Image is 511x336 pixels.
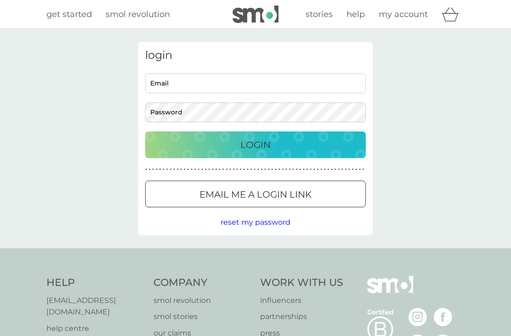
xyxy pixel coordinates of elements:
[346,9,365,19] span: help
[233,167,235,172] p: ●
[153,311,251,323] a: smol stories
[264,167,266,172] p: ●
[313,167,315,172] p: ●
[46,276,144,290] h4: Help
[335,167,336,172] p: ●
[320,167,322,172] p: ●
[278,167,280,172] p: ●
[257,167,259,172] p: ●
[166,167,168,172] p: ●
[289,167,291,172] p: ●
[184,167,186,172] p: ●
[356,167,358,172] p: ●
[46,295,144,318] a: [EMAIL_ADDRESS][DOMAIN_NAME]
[247,167,249,172] p: ●
[338,167,340,172] p: ●
[306,9,333,19] span: stories
[219,167,221,172] p: ●
[187,167,189,172] p: ●
[145,167,147,172] p: ●
[145,181,366,207] button: Email me a login link
[303,167,305,172] p: ●
[328,167,329,172] p: ●
[208,167,210,172] p: ●
[282,167,284,172] p: ●
[145,131,366,158] button: Login
[201,167,203,172] p: ●
[254,167,255,172] p: ●
[191,167,193,172] p: ●
[212,167,214,172] p: ●
[260,311,343,323] a: partnerships
[261,167,263,172] p: ●
[363,167,364,172] p: ●
[268,167,270,172] p: ●
[199,187,312,202] p: Email me a login link
[272,167,273,172] p: ●
[367,276,413,307] img: smol
[292,167,294,172] p: ●
[306,8,333,21] a: stories
[156,167,158,172] p: ●
[180,167,182,172] p: ●
[260,295,343,307] a: influencers
[173,167,175,172] p: ●
[240,167,242,172] p: ●
[379,8,428,21] a: my account
[233,6,278,23] img: smol
[221,216,290,228] button: reset my password
[442,5,465,23] div: basket
[194,167,196,172] p: ●
[170,167,171,172] p: ●
[46,9,92,19] span: get started
[275,167,277,172] p: ●
[345,167,347,172] p: ●
[352,167,354,172] p: ●
[106,9,170,19] span: smol revolution
[434,308,452,326] img: visit the smol Facebook page
[331,167,333,172] p: ●
[310,167,312,172] p: ●
[348,167,350,172] p: ●
[153,295,251,307] a: smol revolution
[341,167,343,172] p: ●
[198,167,199,172] p: ●
[260,276,343,290] h4: Work With Us
[296,167,298,172] p: ●
[285,167,287,172] p: ●
[221,218,290,227] span: reset my password
[46,8,92,21] a: get started
[324,167,326,172] p: ●
[250,167,252,172] p: ●
[300,167,301,172] p: ●
[149,167,151,172] p: ●
[153,276,251,290] h4: Company
[205,167,207,172] p: ●
[317,167,319,172] p: ●
[346,8,365,21] a: help
[145,49,366,62] h3: login
[106,8,170,21] a: smol revolution
[409,308,427,326] img: visit the smol Instagram page
[226,167,227,172] p: ●
[159,167,161,172] p: ●
[177,167,179,172] p: ●
[244,167,245,172] p: ●
[379,9,428,19] span: my account
[216,167,217,172] p: ●
[229,167,231,172] p: ●
[222,167,224,172] p: ●
[152,167,154,172] p: ●
[359,167,361,172] p: ●
[307,167,308,172] p: ●
[236,167,238,172] p: ●
[163,167,165,172] p: ●
[46,323,144,335] a: help centre
[240,137,271,152] p: Login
